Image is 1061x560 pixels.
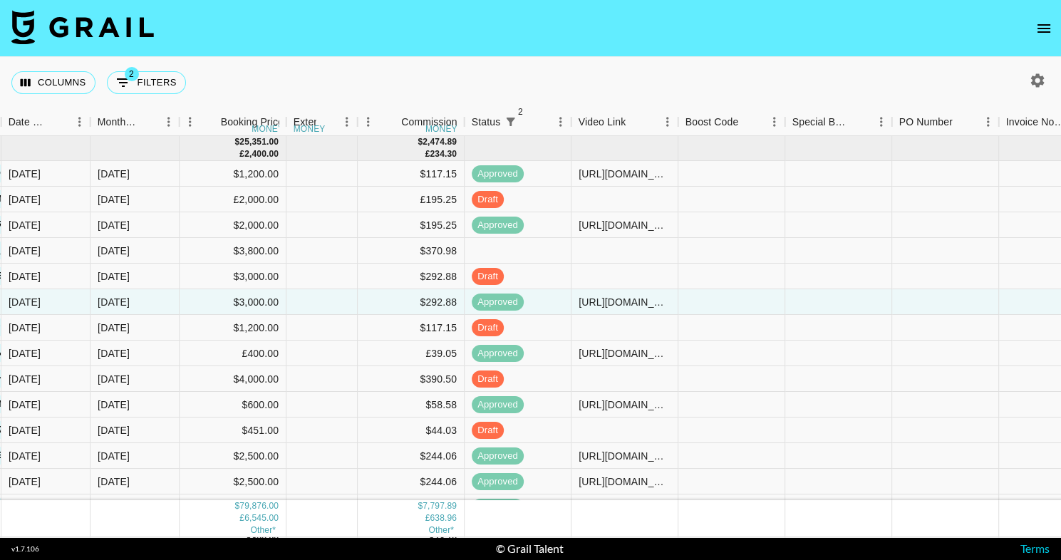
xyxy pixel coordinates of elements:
[358,238,465,264] div: $370.98
[98,346,130,361] div: Oct '25
[500,112,520,132] div: 2 active filters
[1030,14,1058,43] button: open drawer
[792,108,851,136] div: Special Booking Type
[465,108,571,136] div: Status
[180,212,286,238] div: $2,000.00
[358,264,465,289] div: $292.88
[513,105,527,119] span: 2
[738,112,758,132] button: Sort
[9,372,41,386] div: 03/10/2025
[125,67,139,81] span: 2
[428,525,454,535] span: € 55.65
[158,111,180,133] button: Menu
[9,423,41,437] div: 09/10/2025
[423,136,457,148] div: 2,474.89
[472,108,501,136] div: Status
[9,449,41,463] div: 09/10/2025
[472,270,504,284] span: draft
[9,295,41,309] div: 23/09/2025
[316,112,336,132] button: Sort
[98,475,130,489] div: Oct '25
[358,187,465,212] div: £195.25
[978,111,999,133] button: Menu
[9,321,41,335] div: 18/09/2025
[336,111,358,133] button: Menu
[244,512,279,524] div: 6,545.00
[358,212,465,238] div: $195.25
[180,187,286,212] div: £2,000.00
[358,443,465,469] div: $244.06
[496,541,564,556] div: © Grail Talent
[9,192,41,207] div: 07/08/2025
[9,167,41,181] div: 08/09/2025
[430,148,457,160] div: 234.30
[472,219,524,232] span: approved
[425,512,430,524] div: £
[579,218,671,232] div: https://www.tiktok.com/@duhparis/video/7558251087531216142?_r=1&_t=ZT-90L25iueKNh
[472,398,524,412] span: approved
[9,269,41,284] div: 22/09/2025
[358,392,465,418] div: $58.58
[430,512,457,524] div: 638.96
[358,111,379,133] button: Menu
[381,112,401,132] button: Sort
[579,167,671,181] div: https://www.tiktok.com/@ellegibsonn/video/7559187959203843350
[472,424,504,437] span: draft
[953,112,973,132] button: Sort
[657,111,678,133] button: Menu
[358,161,465,187] div: $117.15
[98,244,130,258] div: Oct '25
[550,111,571,133] button: Menu
[294,125,326,133] div: money
[11,10,154,44] img: Grail Talent
[899,108,953,136] div: PO Number
[425,125,457,133] div: money
[520,112,540,132] button: Sort
[579,475,671,489] div: https://www.tiktok.com/@chiaraecalisto/video/7559949617723477270
[11,71,95,94] button: Select columns
[252,125,284,133] div: money
[579,346,671,361] div: https://www.tiktok.com/@miiabloom/photo/7559340888099540246
[423,500,457,512] div: 7,797.89
[678,108,785,136] div: Boost Code
[579,108,626,136] div: Video Link
[358,366,465,392] div: $390.50
[239,500,279,512] div: 79,876.00
[871,111,892,133] button: Menu
[764,111,785,133] button: Menu
[851,112,871,132] button: Sort
[98,192,130,207] div: Oct '25
[1,108,90,136] div: Date Created
[234,500,239,512] div: $
[579,398,671,412] div: https://www.tiktok.com/@loukoulaa/video/7557035485890120982
[472,373,504,386] span: draft
[180,111,201,133] button: Menu
[98,295,130,309] div: Oct '25
[418,136,423,148] div: $
[250,525,276,535] span: € 570.00
[98,423,130,437] div: Oct '25
[358,418,465,443] div: $44.03
[180,392,286,418] div: $600.00
[201,112,221,132] button: Sort
[9,244,41,258] div: 12/09/2025
[180,341,286,366] div: £400.00
[358,315,465,341] div: $117.15
[180,366,286,392] div: $4,000.00
[571,108,678,136] div: Video Link
[785,108,892,136] div: Special Booking Type
[358,341,465,366] div: £39.05
[579,295,671,309] div: https://www.tiktok.com/@duhparis/video/7560799712924683575?_r=1&_t=ZT-90WXmjmMdHZ
[239,512,244,524] div: £
[98,321,130,335] div: Oct '25
[425,148,430,160] div: £
[98,372,130,386] div: Oct '25
[180,161,286,187] div: $1,200.00
[9,108,49,136] div: Date Created
[180,238,286,264] div: $3,800.00
[239,136,279,148] div: 25,351.00
[9,398,41,412] div: 03/10/2025
[358,289,465,315] div: $292.88
[98,108,138,136] div: Month Due
[9,346,41,361] div: 08/10/2025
